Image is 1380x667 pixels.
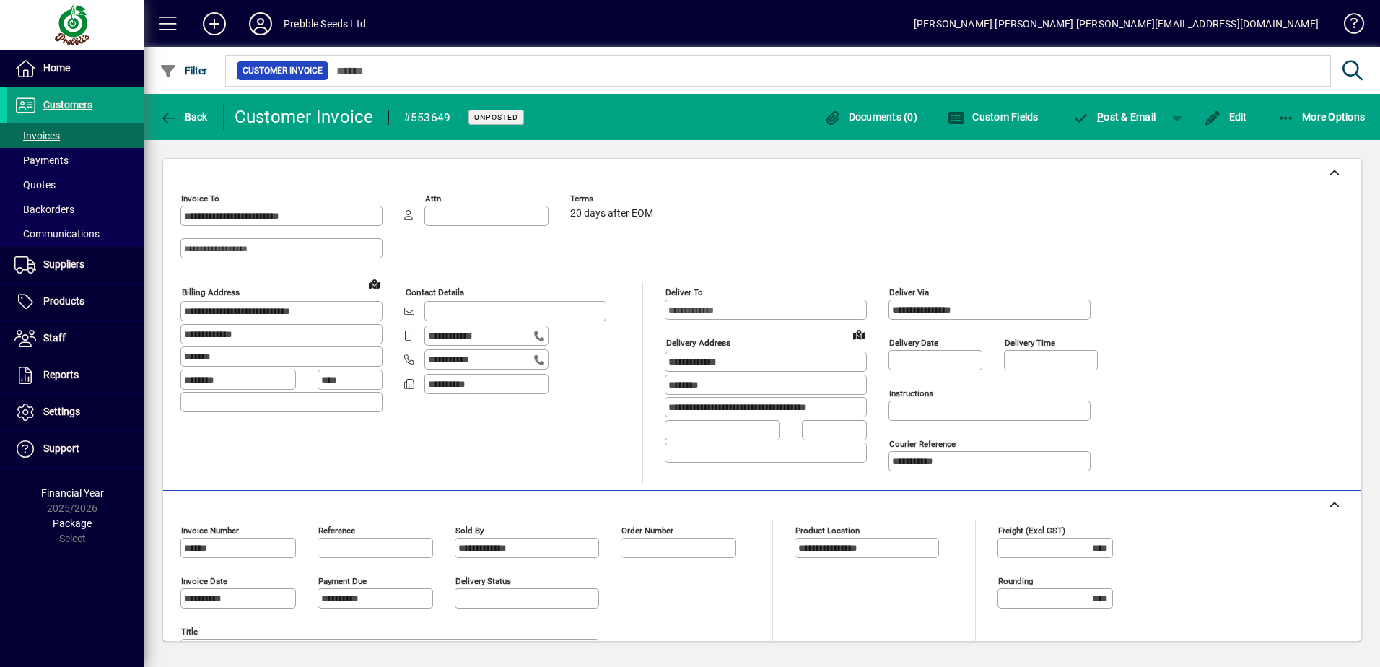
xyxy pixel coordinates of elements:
a: View on map [363,272,386,295]
app-page-header-button: Back [144,104,224,130]
span: Quotes [14,179,56,191]
button: Edit [1200,104,1251,130]
mat-label: Deliver To [665,287,703,297]
mat-label: Delivery time [1005,338,1055,348]
span: Invoices [14,130,60,141]
a: Suppliers [7,247,144,283]
span: Customer Invoice [243,64,323,78]
mat-label: Payment due [318,576,367,586]
a: Staff [7,321,144,357]
span: Home [43,62,70,74]
mat-label: Delivery status [455,576,511,586]
span: Payments [14,154,69,166]
mat-label: Rounding [998,576,1033,586]
a: Home [7,51,144,87]
mat-label: Freight (excl GST) [998,526,1065,536]
span: Documents (0) [824,111,917,123]
span: P [1097,111,1104,123]
div: Prebble Seeds Ltd [284,12,366,35]
span: Backorders [14,204,74,215]
span: Edit [1204,111,1247,123]
span: Package [53,518,92,529]
mat-label: Invoice number [181,526,239,536]
span: Reports [43,369,79,380]
a: Communications [7,222,144,246]
mat-label: Courier Reference [889,439,956,449]
span: ost & Email [1073,111,1156,123]
span: Support [43,443,79,454]
span: Back [160,111,208,123]
span: Staff [43,332,66,344]
a: Invoices [7,123,144,148]
span: Unposted [474,113,518,122]
button: More Options [1274,104,1369,130]
span: 20 days after EOM [570,208,653,219]
div: Customer Invoice [235,105,374,128]
div: #553649 [403,106,451,129]
mat-label: Product location [795,526,860,536]
mat-label: Invoice date [181,576,227,586]
span: Financial Year [41,487,104,499]
a: View on map [847,323,870,346]
mat-label: Title [181,627,198,637]
a: Payments [7,148,144,173]
a: Settings [7,394,144,430]
span: More Options [1278,111,1366,123]
span: Custom Fields [948,111,1039,123]
a: Backorders [7,197,144,222]
mat-label: Instructions [889,388,933,398]
mat-label: Attn [425,193,441,204]
a: Products [7,284,144,320]
span: Terms [570,194,657,204]
a: Quotes [7,173,144,197]
button: Add [191,11,237,37]
span: Products [43,295,84,307]
button: Back [156,104,211,130]
span: Customers [43,99,92,110]
a: Support [7,431,144,467]
a: Knowledge Base [1333,3,1362,50]
button: Custom Fields [944,104,1042,130]
span: Settings [43,406,80,417]
span: Communications [14,228,100,240]
button: Profile [237,11,284,37]
button: Post & Email [1065,104,1163,130]
mat-label: Invoice To [181,193,219,204]
mat-label: Order number [621,526,673,536]
span: Suppliers [43,258,84,270]
div: [PERSON_NAME] [PERSON_NAME] [PERSON_NAME][EMAIL_ADDRESS][DOMAIN_NAME] [914,12,1319,35]
mat-label: Sold by [455,526,484,536]
span: Filter [160,65,208,77]
button: Filter [156,58,211,84]
mat-label: Reference [318,526,355,536]
a: Reports [7,357,144,393]
button: Documents (0) [820,104,921,130]
mat-label: Delivery date [889,338,938,348]
mat-label: Deliver via [889,287,929,297]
